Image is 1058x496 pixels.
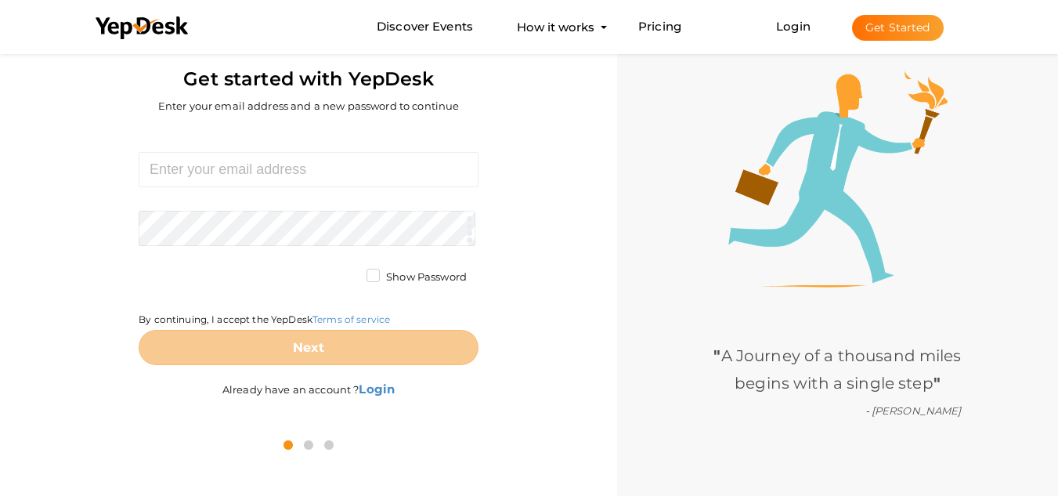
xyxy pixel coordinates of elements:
[713,346,720,365] b: "
[312,313,390,325] a: Terms of service
[139,152,478,187] input: Enter your email address
[865,404,962,417] i: - [PERSON_NAME]
[377,13,473,42] a: Discover Events
[139,330,478,365] button: Next
[713,346,961,393] span: A Journey of a thousand miles begins with a single step
[222,365,395,397] label: Already have an account ?
[367,270,467,285] label: Show Password
[728,71,948,288] img: step1-illustration.png
[933,374,941,393] b: "
[852,15,944,41] button: Get Started
[776,19,811,34] a: Login
[293,340,325,355] b: Next
[183,64,433,94] label: Get started with YepDesk
[638,13,681,42] a: Pricing
[158,99,460,114] label: Enter your email address and a new password to continue
[359,382,395,396] b: Login
[139,313,390,326] label: By continuing, I accept the YepDesk
[512,13,599,42] button: How it works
